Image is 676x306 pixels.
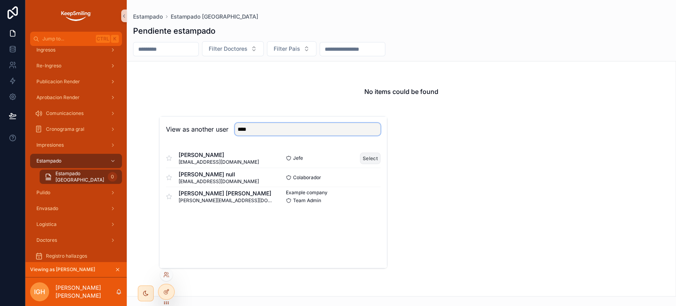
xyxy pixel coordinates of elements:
span: Aprobacion Render [36,94,80,101]
a: Doctores [30,233,122,247]
span: Colaborador [293,174,321,180]
span: Impresiones [36,142,64,148]
div: 0 [108,172,117,182]
span: Ingresos [36,47,55,53]
h2: View as another user [166,124,229,134]
a: Publicacion Render [30,75,122,89]
a: Pulido [30,186,122,200]
h1: Pendiente estampado [133,25,215,36]
span: Comunicaciones [46,110,84,117]
a: Estampado [133,13,163,21]
button: Jump to...CtrlK [30,32,122,46]
span: Jump to... [42,36,93,42]
a: Envasado [30,201,122,216]
span: Viewing as [PERSON_NAME] [30,266,95,273]
span: Doctores [36,237,57,243]
div: scrollable content [25,46,127,262]
span: Estampado [GEOGRAPHIC_DATA] [55,170,105,183]
a: Aprobacion Render [30,90,122,105]
span: Jefe [293,155,303,161]
span: [EMAIL_ADDRESS][DOMAIN_NAME] [179,159,259,165]
a: Registro hallazgos [30,249,122,263]
span: [PERSON_NAME] [PERSON_NAME] [179,189,273,197]
img: App logo [60,10,91,22]
span: Envasado [36,205,58,212]
a: Comunicaciones [30,106,122,120]
p: [PERSON_NAME] [PERSON_NAME] [55,284,116,300]
a: Logistica [30,217,122,231]
span: Estampado [36,158,61,164]
a: Estampado [30,154,122,168]
span: Team Admin [293,197,321,203]
span: Example company [286,189,328,195]
span: Filter Pais [274,45,300,53]
a: Re-Ingreso [30,59,122,73]
span: [PERSON_NAME] null [179,170,259,178]
span: Ctrl [96,35,110,43]
a: Impresiones [30,138,122,152]
span: Logistica [36,221,57,228]
button: Select [360,152,381,164]
span: Filter Doctores [209,45,248,53]
span: Registro hallazgos [46,253,87,259]
a: Estampado [GEOGRAPHIC_DATA]0 [40,170,122,184]
span: IGH [34,287,45,296]
span: [PERSON_NAME] [179,151,259,159]
span: Cronograma gral [46,126,84,132]
span: [PERSON_NAME][EMAIL_ADDRESS][DOMAIN_NAME] [179,197,273,203]
button: Select Button [267,41,316,56]
a: Cronograma gral [30,122,122,136]
span: K [112,36,118,42]
a: Ingresos [30,43,122,57]
span: [EMAIL_ADDRESS][DOMAIN_NAME] [179,178,259,184]
h2: No items could be found [364,87,438,96]
span: Pulido [36,189,50,196]
span: Re-Ingreso [36,63,61,69]
button: Select Button [202,41,264,56]
span: Publicacion Render [36,78,80,85]
a: Estampado [GEOGRAPHIC_DATA] [171,13,258,21]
